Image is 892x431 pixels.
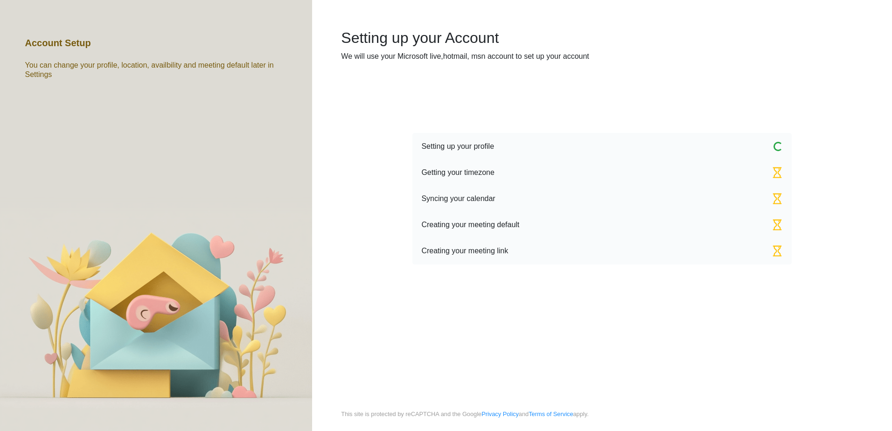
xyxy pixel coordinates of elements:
td: Syncing your calendar [412,186,678,212]
td: Creating your meeting link [412,238,678,264]
div: We will use your Microsoft live,hotmail, msn account to set up your account [341,51,863,62]
td: Creating your meeting default [412,212,678,238]
h6: You can change your profile, location, availbility and meeting default later in Settings [25,61,287,78]
small: This site is protected by reCAPTCHA and the Google and apply. [341,410,588,431]
td: Getting your timezone [412,160,678,186]
h2: Setting up your Account [341,29,863,47]
a: Terms of Service [529,410,573,417]
a: Privacy Policy [481,410,519,417]
td: Setting up your profile [412,133,678,159]
h5: Account Setup [25,37,91,49]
